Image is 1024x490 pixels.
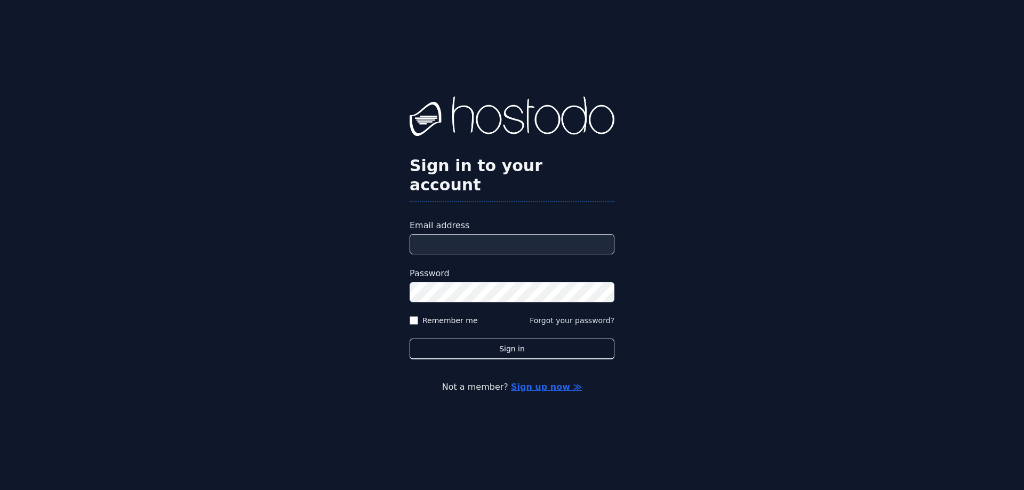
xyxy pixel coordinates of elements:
label: Email address [410,219,614,232]
a: Sign up now ≫ [511,382,582,392]
button: Forgot your password? [530,315,614,326]
label: Password [410,267,614,280]
p: Not a member? [51,381,973,393]
h2: Sign in to your account [410,156,614,195]
label: Remember me [422,315,478,326]
img: Hostodo [410,97,614,139]
button: Sign in [410,339,614,359]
